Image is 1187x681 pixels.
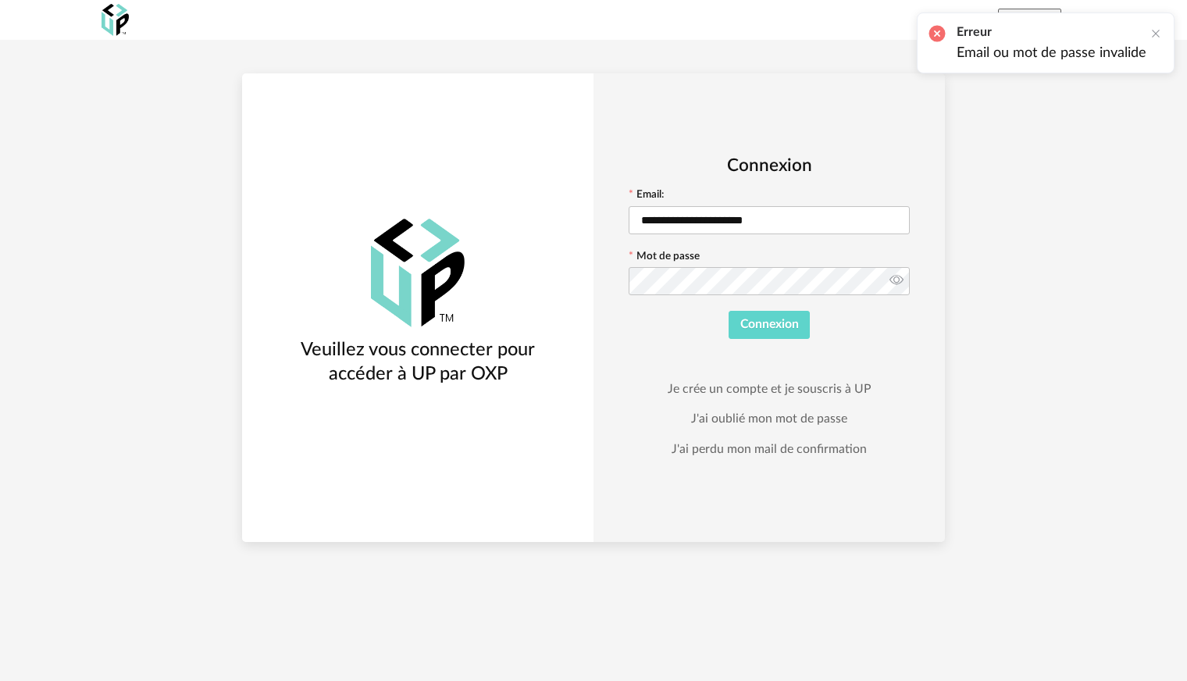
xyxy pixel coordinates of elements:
li: Email ou mot de passe invalide [957,45,1146,62]
span: Connexion [740,318,799,330]
button: Connexion [729,311,811,339]
a: J'ai perdu mon mail de confirmation [672,441,867,457]
h2: Connexion [629,155,910,177]
a: Je crée un compte et je souscris à UP [668,381,871,397]
img: OXP [371,219,465,327]
label: Email: [629,190,664,204]
button: Souscrire [998,9,1061,30]
img: fr [1068,11,1085,28]
h3: Veuillez vous connecter pour accéder à UP par OXP [270,338,565,386]
img: OXP [102,4,129,36]
h2: Erreur [957,24,1146,41]
label: Mot de passe [629,251,700,266]
a: J'ai oublié mon mot de passe [691,411,847,426]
